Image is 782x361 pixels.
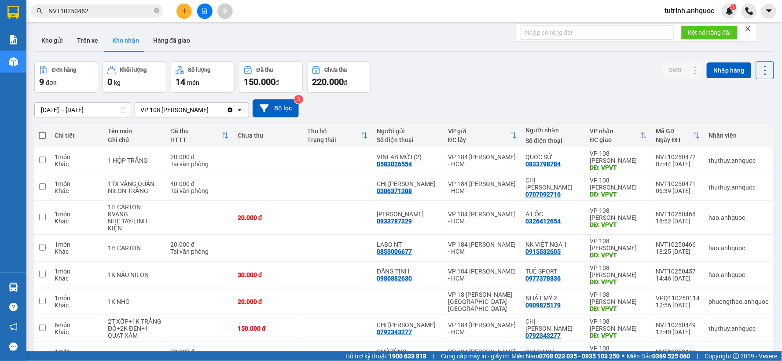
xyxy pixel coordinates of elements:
[217,4,233,19] button: aim
[303,124,372,147] th: Toggle SortBy
[448,268,517,282] div: VP 184 [PERSON_NAME] - HCM
[170,128,222,135] div: Đã thu
[526,127,581,134] div: Người nhận
[166,124,233,147] th: Toggle SortBy
[108,318,162,339] div: 2T XỐP+1K TRẮNG ĐỎ+2K ĐEN+1 QUẠT XÁM
[197,4,213,19] button: file-add
[377,241,439,248] div: LABO NT
[656,275,700,282] div: 14:46 [DATE]
[52,67,76,73] div: Đơn hàng
[590,177,647,191] div: VP 108 [PERSON_NAME]
[709,244,769,252] div: hao.anhquoc
[307,128,361,135] div: Thu hộ
[377,218,412,225] div: 0933787329
[590,252,647,259] div: DĐ: VPVT
[658,5,722,16] span: tutrinh.anhquoc
[181,8,187,14] span: plus
[244,77,275,87] span: 150.000
[448,241,517,255] div: VP 184 [PERSON_NAME] - HCM
[622,354,625,358] span: ⚪️
[55,160,99,168] div: Khác
[170,180,229,187] div: 40.000 đ
[307,136,361,143] div: Trạng thái
[709,214,769,221] div: hao.anhquoc
[170,136,222,143] div: HTTT
[389,353,426,360] strong: 1900 633 818
[656,128,693,135] div: Mã GD
[345,351,426,361] span: Hỗ trợ kỹ thuật:
[377,160,412,168] div: 0583026554
[656,180,700,187] div: NVT10250471
[55,302,99,309] div: Khác
[294,95,303,104] sup: 3
[154,7,159,15] span: close-circle
[590,332,647,339] div: DĐ: VPVT
[656,348,700,355] div: NVT10250441
[34,30,70,51] button: Kho gửi
[55,328,99,335] div: Khác
[656,248,700,255] div: 18:25 [DATE]
[227,106,234,113] svg: Clear value
[46,79,57,86] span: đơn
[653,353,690,360] strong: 0369 525 060
[526,318,581,332] div: CHỊ VY
[590,291,647,305] div: VP 108 [PERSON_NAME]
[590,128,640,135] div: VP nhận
[188,67,211,73] div: Số lượng
[170,248,229,255] div: Tại văn phòng
[257,67,273,73] div: Đã thu
[55,218,99,225] div: Khác
[55,211,99,218] div: 1 món
[709,298,769,305] div: phuongthao.anhquoc
[761,4,777,19] button: caret-down
[520,26,674,40] input: Nhập số tổng đài
[656,328,700,335] div: 12:40 [DATE]
[238,214,298,221] div: 20.000 đ
[377,136,439,143] div: Số điện thoại
[526,295,581,302] div: NHẬT MỸ 2
[745,26,751,32] span: close
[9,323,18,331] span: notification
[236,106,243,113] svg: open
[170,187,229,194] div: Tại văn phòng
[105,30,146,51] button: Kho nhận
[448,136,510,143] div: ĐC lấy
[108,136,162,143] div: Ghi chú
[34,61,98,93] button: Đơn hàng9đơn
[526,348,581,355] div: CHỊ OANH
[55,268,99,275] div: 1 món
[526,137,581,144] div: Số điện thoại
[656,321,700,328] div: NVT10250449
[448,211,517,225] div: VP 184 [PERSON_NAME] - HCM
[107,77,112,87] span: 0
[108,180,162,194] div: 1TX VÀNG QUẤN NILON TRẮNG
[733,353,739,359] span: copyright
[656,136,693,143] div: Ngày ĐH
[35,103,131,117] input: Select a date range.
[307,61,371,93] button: Chưa thu220.000đ
[590,237,647,252] div: VP 108 [PERSON_NAME]
[709,271,769,278] div: hao.anhquoc
[448,153,517,168] div: VP 184 [PERSON_NAME] - HCM
[590,136,640,143] div: ĐC giao
[70,30,105,51] button: Trên xe
[55,180,99,187] div: 1 món
[238,132,298,139] div: Chưa thu
[526,268,581,275] div: TUỆ SPORT
[108,128,162,135] div: Tên món
[590,164,647,171] div: DĐ: VPVT
[9,343,18,351] span: message
[55,187,99,194] div: Khác
[325,67,347,73] div: Chưa thu
[222,8,228,14] span: aim
[146,30,197,51] button: Hàng đã giao
[377,180,439,187] div: CHỊ NINH
[377,187,412,194] div: 0386371288
[526,218,561,225] div: 0326412654
[656,187,700,194] div: 06:39 [DATE]
[55,321,99,328] div: 6 món
[170,241,229,248] div: 20.000 đ
[709,132,769,139] div: Nhân viên
[590,191,647,198] div: DĐ: VPVT
[656,211,700,218] div: NVT10250468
